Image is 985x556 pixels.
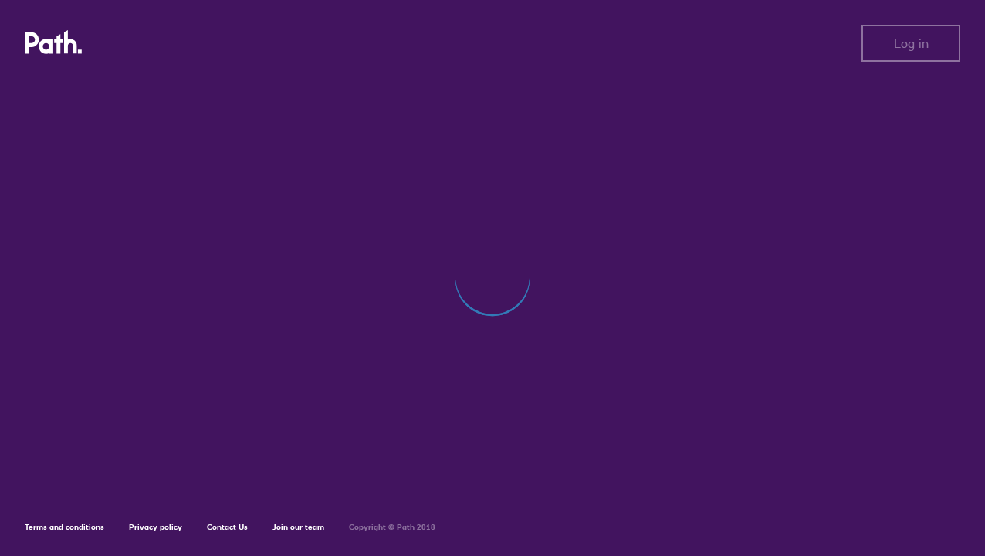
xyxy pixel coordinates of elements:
a: Join our team [272,522,324,532]
h6: Copyright © Path 2018 [349,523,435,532]
button: Log in [861,25,960,62]
a: Contact Us [207,522,248,532]
a: Terms and conditions [25,522,104,532]
span: Log in [894,36,929,50]
a: Privacy policy [129,522,182,532]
